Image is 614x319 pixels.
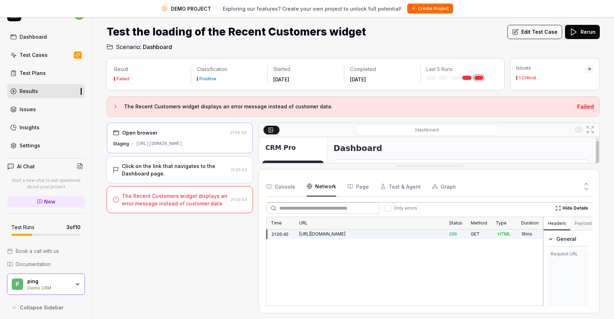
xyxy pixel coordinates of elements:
span: New [44,198,55,205]
button: Payload [570,217,596,230]
div: Method [467,217,491,229]
div: ping [27,278,70,285]
button: Open in full screen [585,124,596,135]
time: [DATE] [273,76,289,82]
span: HTML [496,231,513,237]
a: Issues [7,102,85,116]
button: General [548,235,588,243]
span: 200 [449,232,457,237]
div: Insights [20,124,39,131]
div: Staging [113,141,129,147]
div: General [556,235,588,243]
button: Collapse Sidebar [7,301,85,315]
a: Settings [7,139,85,152]
time: 21:05:45 [271,231,289,238]
button: Create Project [407,4,453,13]
span: DEMO PROJECT [171,5,211,12]
button: Only errors [384,205,391,212]
span: Book a call with us [16,247,59,255]
div: Results [20,87,38,95]
button: The Recent Customers widget displays an error message instead of customer data. [113,102,571,111]
a: Dashboard [7,30,85,44]
div: Dashboard [20,33,47,40]
button: Console [266,177,295,196]
p: Start a new chat to ask questions about your project [7,177,85,190]
div: Click on the link that navigates to the Dashboard page. [122,162,228,177]
button: Graph [432,177,456,196]
button: Rerun [565,25,600,39]
time: 21:05:43 [230,130,247,135]
div: 16ms [517,229,543,239]
button: ppingDemo CRM [7,274,85,295]
div: [URL][DOMAIN_NAME] [136,141,182,147]
a: Test Cases [7,48,85,62]
div: Status [445,217,467,229]
div: Issues [516,64,585,71]
a: Insights [7,120,85,134]
button: Page [348,177,369,196]
span: Only errors [394,205,417,211]
span: Dashboard [143,43,172,51]
div: Settings [20,142,40,149]
p: Last 5 Runs [426,66,491,73]
div: 1 Critical [519,76,536,80]
h3: The Recent Customers widget displays an error message instead of customer data. [124,102,571,111]
time: 21:05:53 [231,167,247,172]
button: Hide Details [551,202,592,214]
div: Time [266,217,295,229]
a: Test Plans [7,66,85,80]
div: Demo CRM [27,285,70,290]
div: Open browser [122,129,157,136]
a: Scenario:Dashboard [107,43,172,51]
div: Issues [20,106,36,113]
span: p [12,279,23,290]
div: Test Cases [20,51,48,59]
div: GET [467,229,491,239]
p: Started [273,66,338,73]
span: Request URL [551,251,600,315]
div: URL [295,217,445,229]
button: Show all interative elements [573,124,585,135]
span: Documentation [16,260,51,268]
div: The Recent Customers widget displays an error message instead of customer data. [122,192,228,207]
button: Network [307,177,336,196]
button: Headers [544,217,570,230]
time: [DATE] [350,76,366,82]
a: New [7,196,85,207]
a: Results [7,84,85,98]
time: 21:05:53 [231,197,247,202]
div: Test Plans [20,69,46,77]
div: [URL][DOMAIN_NAME] [299,231,441,237]
div: Positive [199,77,216,81]
a: Book a call with us [7,247,85,255]
p: Classification [197,66,262,73]
div: Failed [117,77,129,81]
p: Result [114,66,185,73]
span: 3 of 10 [66,223,81,231]
span: Exploring our features? Create your own project to unlock full potential! [223,5,402,12]
span: Failed [577,103,594,110]
span: Scenario: [114,43,141,51]
button: Test & Agent [380,177,421,196]
div: Duration [517,217,543,229]
span: Collapse Sidebar [20,304,64,311]
h5: Test Runs [11,224,34,231]
h4: AI Chat [17,163,35,170]
div: Type [491,217,517,229]
h1: Test the loading of the Recent Customers widget [107,24,366,40]
p: Completed [350,66,415,73]
button: Edit Test Case [507,25,562,39]
a: Documentation [7,260,85,268]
